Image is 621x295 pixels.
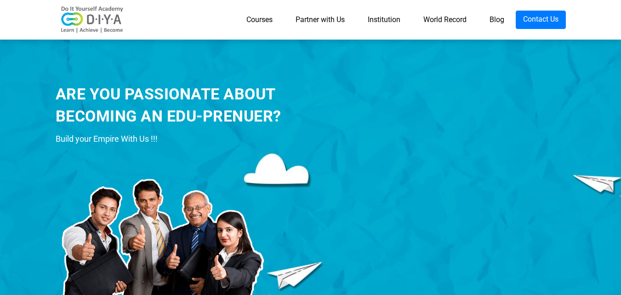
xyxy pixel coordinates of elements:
[56,83,348,127] div: ARE YOU PASSIONATE ABOUT BECOMING AN EDU-PRENUER?
[412,11,478,29] a: World Record
[56,6,129,34] img: logo-v2.png
[235,11,284,29] a: Courses
[56,132,348,146] div: Build your Empire With Us !!!
[356,11,412,29] a: Institution
[516,11,566,29] a: Contact Us
[478,11,516,29] a: Blog
[284,11,356,29] a: Partner with Us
